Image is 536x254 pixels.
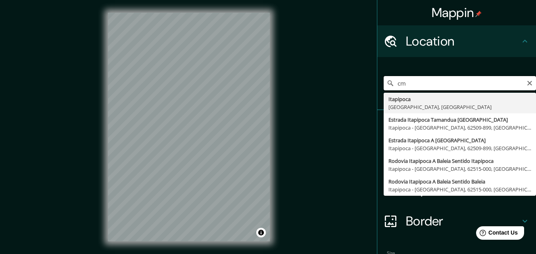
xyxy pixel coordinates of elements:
h4: Location [406,33,520,49]
div: Estrada Itapipoca A [GEOGRAPHIC_DATA] [388,136,531,144]
button: Clear [526,79,533,86]
div: Itapipoca - [GEOGRAPHIC_DATA], 62515-000, [GEOGRAPHIC_DATA] [388,185,531,193]
h4: Border [406,213,520,229]
div: [GEOGRAPHIC_DATA], [GEOGRAPHIC_DATA] [388,103,531,111]
img: pin-icon.png [475,11,482,17]
div: Itapipoca - [GEOGRAPHIC_DATA], 62509-899, [GEOGRAPHIC_DATA] [388,124,531,132]
div: Itapipoca - [GEOGRAPHIC_DATA], 62509-899, [GEOGRAPHIC_DATA] [388,144,531,152]
div: Border [377,205,536,237]
div: Rodovia Itapipoca A Baleia Sentido Itapipoca [388,157,531,165]
h4: Layout [406,181,520,197]
canvas: Map [108,13,270,241]
div: Layout [377,174,536,205]
iframe: Help widget launcher [465,223,527,245]
div: Itapipoca [388,95,531,103]
h4: Mappin [432,5,482,21]
button: Toggle attribution [256,228,266,237]
div: Pins [377,110,536,142]
div: Style [377,142,536,174]
input: Pick your city or area [384,76,536,90]
div: Rodovia Itapipoca A Baleia Sentido Baleia [388,178,531,185]
div: Estrada Itapipoca Tamandua [GEOGRAPHIC_DATA] [388,116,531,124]
div: Location [377,25,536,57]
div: Itapipoca - [GEOGRAPHIC_DATA], 62515-000, [GEOGRAPHIC_DATA] [388,165,531,173]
